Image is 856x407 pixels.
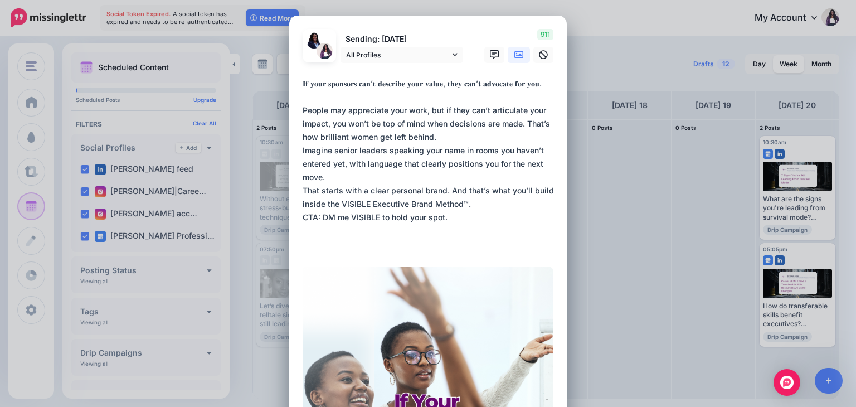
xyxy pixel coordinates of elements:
a: All Profiles [341,47,463,63]
p: Sending: [DATE] [341,33,463,46]
div: 𝐈𝐟 𝐲𝐨𝐮𝐫 𝐬𝐩𝐨𝐧𝐬𝐨𝐫𝐬 𝐜𝐚𝐧’𝐭 𝐝𝐞𝐬𝐜𝐫𝐢𝐛𝐞 𝐲𝐨𝐮𝐫 𝐯𝐚𝐥𝐮𝐞, 𝐭𝐡𝐞𝐲 𝐜𝐚𝐧’𝐭 𝐚𝐝𝐯𝐨𝐜𝐚𝐭𝐞 𝐟𝐨𝐫 𝐲𝐨𝐮. People may appreciate yo... [303,77,559,224]
span: All Profiles [346,49,450,61]
div: Open Intercom Messenger [774,369,800,396]
img: 1753062409949-64027.png [306,32,322,49]
span: 911 [537,29,553,40]
img: AOh14GgRZl8Wp09hFKi170KElp-xBEIImXkZHkZu8KLJnAs96-c-64028.png [317,43,333,59]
